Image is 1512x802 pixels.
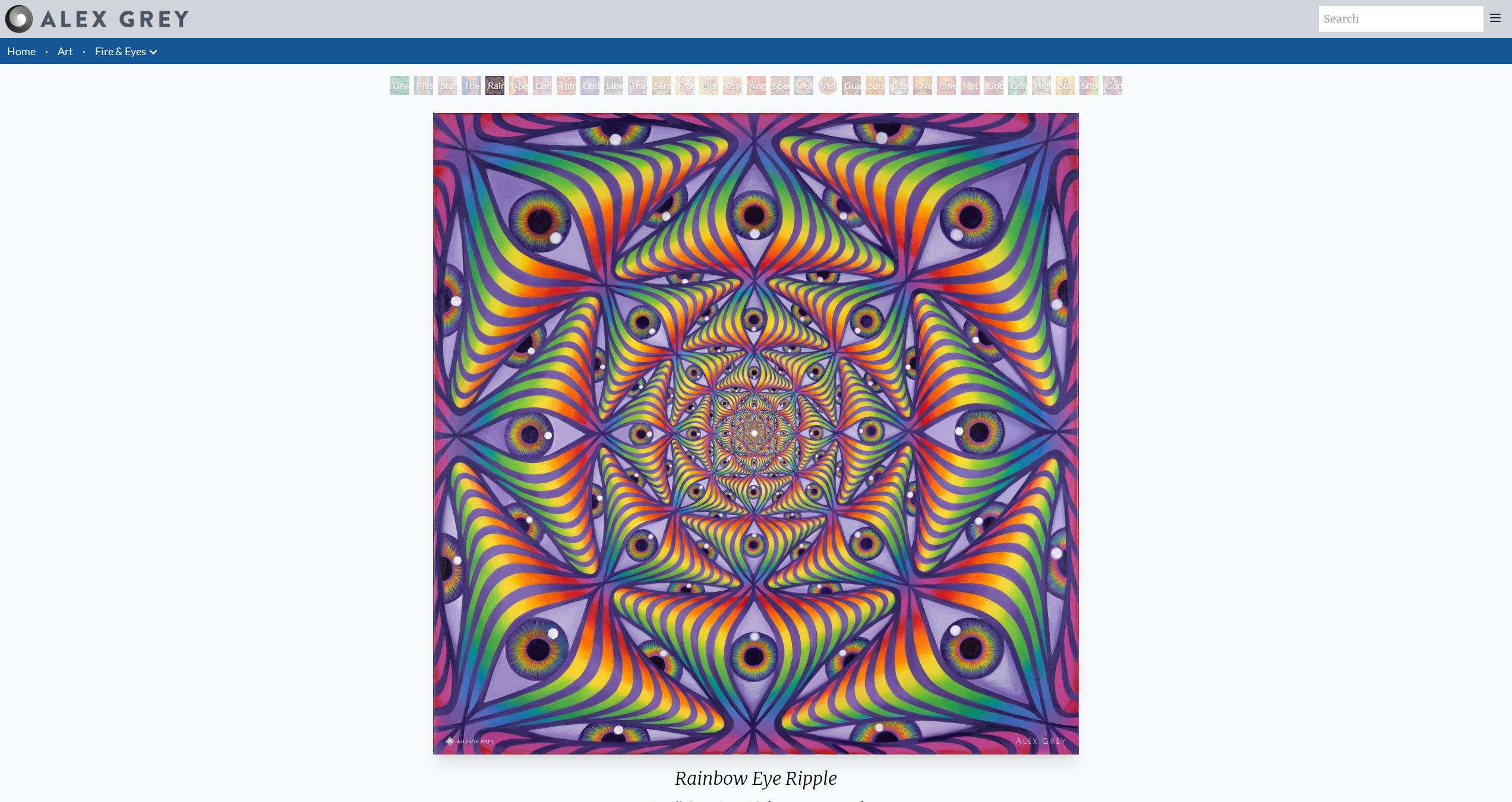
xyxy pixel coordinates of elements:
div: Fractal Eyes [675,76,695,95]
div: Psychomicrograph of a Fractal Paisley Cherub Feather Tip [723,76,742,95]
div: Oversoul [913,76,932,95]
div: Third Eye Tears of Joy [557,76,576,95]
li: · [78,38,90,64]
div: Vision Crystal [794,76,813,95]
a: Art [58,43,73,59]
div: The Seer [628,76,647,95]
div: Seraphic Transport Docking on the Third Eye [652,76,671,95]
div: Liberation Through Seeing [604,76,623,95]
div: Vision Crystal Tondo [818,76,837,95]
img: Rainbow-Eye-Ripple-2019-Alex-Grey-Allyson-Grey-watermarked.jpeg [433,113,1079,755]
input: Search [1319,6,1483,32]
div: Aperture [509,76,528,95]
div: Collective Vision [580,76,599,95]
div: Study for the Great Turn [438,76,457,95]
div: Higher Vision [1032,76,1051,95]
div: Spectral Lotus [771,76,790,95]
div: Ophanic Eyelash [699,76,718,95]
div: Angel Skin [747,76,766,95]
div: Sol Invictus [1056,76,1075,95]
div: Sunyata [866,76,885,95]
div: Shpongled [1079,76,1099,95]
a: Fire & Eyes [95,43,146,59]
div: Godself [984,76,1003,95]
div: Rainbow Eye Ripple [428,768,1084,798]
div: Cosmic Elf [889,76,908,95]
div: Cuddle [1103,76,1122,95]
div: Cannafist [1008,76,1027,95]
div: Rainbow Eye Ripple [485,76,504,95]
div: Net of Being [961,76,980,95]
div: Cannabis Sutra [533,76,552,95]
div: Pillar of Awareness [414,76,433,95]
div: One [937,76,956,95]
div: The Torch [462,76,481,95]
a: Home [7,45,36,58]
div: Guardian of Infinite Vision [842,76,861,95]
li: · [40,38,53,64]
div: Green Hand [390,76,409,95]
